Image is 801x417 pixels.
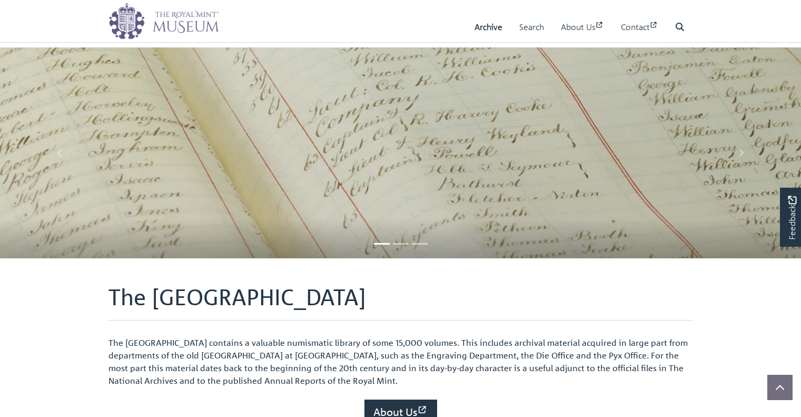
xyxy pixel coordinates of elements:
[767,375,793,400] button: Scroll to top
[561,12,604,42] a: About Us
[474,12,502,42] a: Archive
[108,336,693,387] p: The [GEOGRAPHIC_DATA] contains a valuable numismatic library of some 15,000 volumes. This include...
[519,12,544,42] a: Search
[108,3,219,40] img: logo_wide.png
[621,12,658,42] a: Contact
[108,284,693,321] h1: The [GEOGRAPHIC_DATA]
[681,47,801,258] a: Move to next slideshow image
